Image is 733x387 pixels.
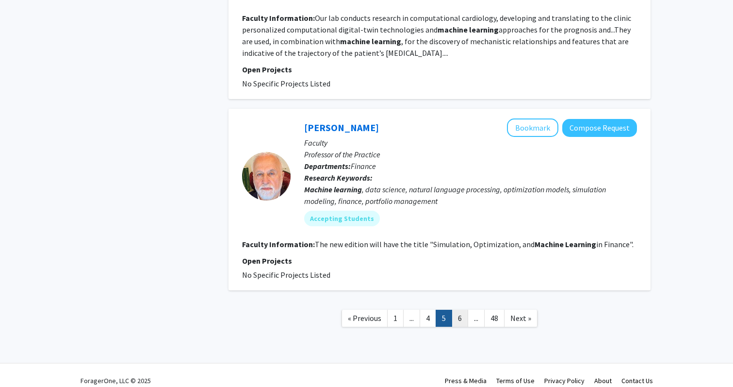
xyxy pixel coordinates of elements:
span: Finance [351,161,376,171]
b: Machine [304,185,332,194]
b: machine [340,36,370,46]
span: ... [474,313,478,323]
a: Press & Media [445,376,487,385]
iframe: Chat [7,343,41,380]
a: 48 [484,310,505,327]
b: Learning [565,239,596,249]
span: « Previous [348,313,381,323]
a: 5 [436,310,452,327]
p: Faculty [304,137,637,149]
span: No Specific Projects Listed [242,270,330,280]
span: Next » [510,313,531,323]
button: Compose Request to Frank Fabozzi [562,119,637,137]
b: learning [372,36,401,46]
nav: Page navigation [228,300,651,339]
a: 4 [420,310,436,327]
span: No Specific Projects Listed [242,79,330,88]
a: Terms of Use [496,376,535,385]
a: 6 [452,310,468,327]
b: Departments: [304,161,351,171]
b: Machine [535,239,564,249]
a: 1 [387,310,404,327]
button: Add Frank Fabozzi to Bookmarks [507,118,558,137]
p: Open Projects [242,64,637,75]
b: machine [438,25,468,34]
fg-read-more: The new edition will have the title "Simulation, Optimization, and in Finance". [315,239,634,249]
a: [PERSON_NAME] [304,121,379,134]
a: Previous [342,310,388,327]
b: learning [469,25,499,34]
fg-read-more: Our lab conducts research in computational cardiology, developing and translating to the clinic p... [242,13,631,58]
span: ... [409,313,414,323]
b: Faculty Information: [242,13,315,23]
p: Professor of the Practice [304,149,637,160]
b: Research Keywords: [304,173,373,183]
div: , data science, natural language processing, optimization models, simulation modeling, finance, p... [304,184,637,207]
b: Faculty Information: [242,239,315,249]
b: learning [334,185,362,194]
p: Open Projects [242,255,637,267]
a: Privacy Policy [544,376,585,385]
a: About [594,376,612,385]
mat-chip: Accepting Students [304,211,380,226]
a: Contact Us [621,376,653,385]
a: Next [504,310,538,327]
